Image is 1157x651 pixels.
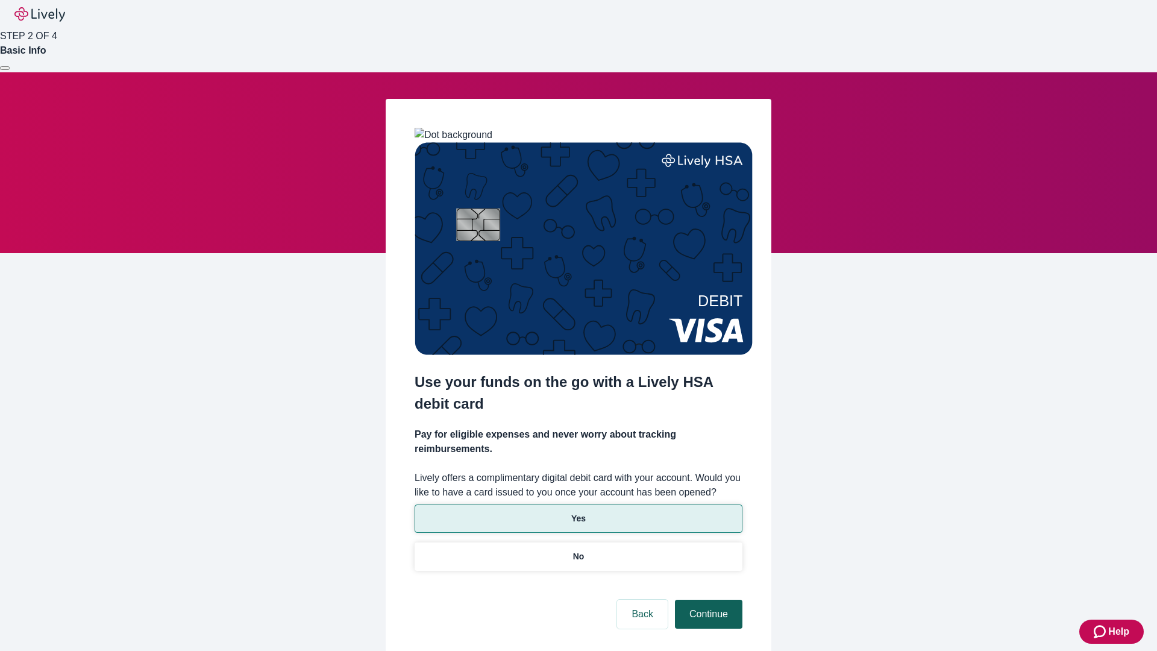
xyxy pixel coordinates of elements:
[415,371,742,415] h2: Use your funds on the go with a Lively HSA debit card
[1079,620,1144,644] button: Zendesk support iconHelp
[1108,624,1129,639] span: Help
[415,128,492,142] img: Dot background
[571,512,586,525] p: Yes
[415,427,742,456] h4: Pay for eligible expenses and never worry about tracking reimbursements.
[415,542,742,571] button: No
[415,471,742,500] label: Lively offers a complimentary digital debit card with your account. Would you like to have a card...
[415,505,742,533] button: Yes
[573,550,585,563] p: No
[1094,624,1108,639] svg: Zendesk support icon
[617,600,668,629] button: Back
[415,142,753,355] img: Debit card
[675,600,742,629] button: Continue
[14,7,65,22] img: Lively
